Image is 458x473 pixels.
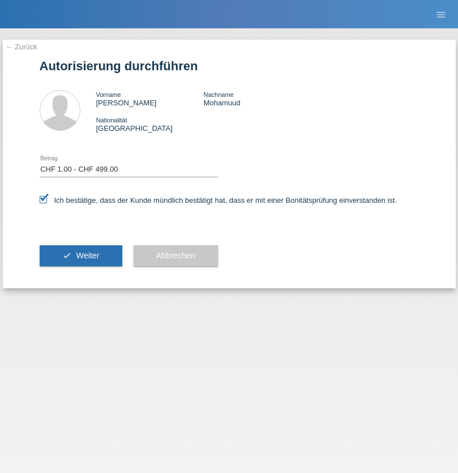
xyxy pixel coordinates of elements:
[435,9,447,20] i: menu
[96,90,204,107] div: [PERSON_NAME]
[203,90,311,107] div: Mohamuud
[203,91,233,98] span: Nachname
[62,251,71,260] i: check
[430,11,452,18] a: menu
[156,251,195,260] span: Abbrechen
[40,59,419,73] h1: Autorisierung durchführen
[134,245,218,267] button: Abbrechen
[96,116,204,133] div: [GEOGRAPHIC_DATA]
[96,117,127,123] span: Nationalität
[96,91,121,98] span: Vorname
[40,196,397,204] label: Ich bestätige, dass der Kunde mündlich bestätigt hat, dass er mit einer Bonitätsprüfung einversta...
[76,251,99,260] span: Weiter
[6,42,37,51] a: ← Zurück
[40,245,122,267] button: check Weiter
